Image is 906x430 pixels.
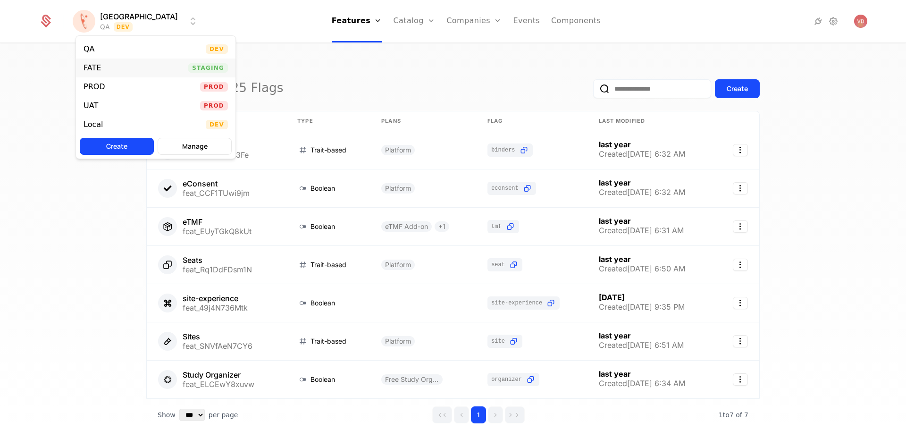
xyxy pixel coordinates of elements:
div: Local [84,121,103,128]
button: Manage [158,138,232,155]
span: Prod [200,101,228,110]
span: Dev [206,120,228,129]
div: QA [84,45,95,53]
button: Select action [733,220,748,233]
button: Create [80,138,154,155]
button: Select action [733,373,748,386]
div: FATE [84,64,101,72]
button: Select action [733,259,748,271]
div: UAT [84,102,98,110]
span: Prod [200,82,228,92]
button: Select action [733,144,748,156]
span: Dev [206,44,228,54]
div: Select environment [75,35,236,159]
span: Staging [188,63,228,73]
button: Select action [733,297,748,309]
button: Select action [733,335,748,347]
div: PROD [84,83,105,91]
button: Select action [733,182,748,194]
